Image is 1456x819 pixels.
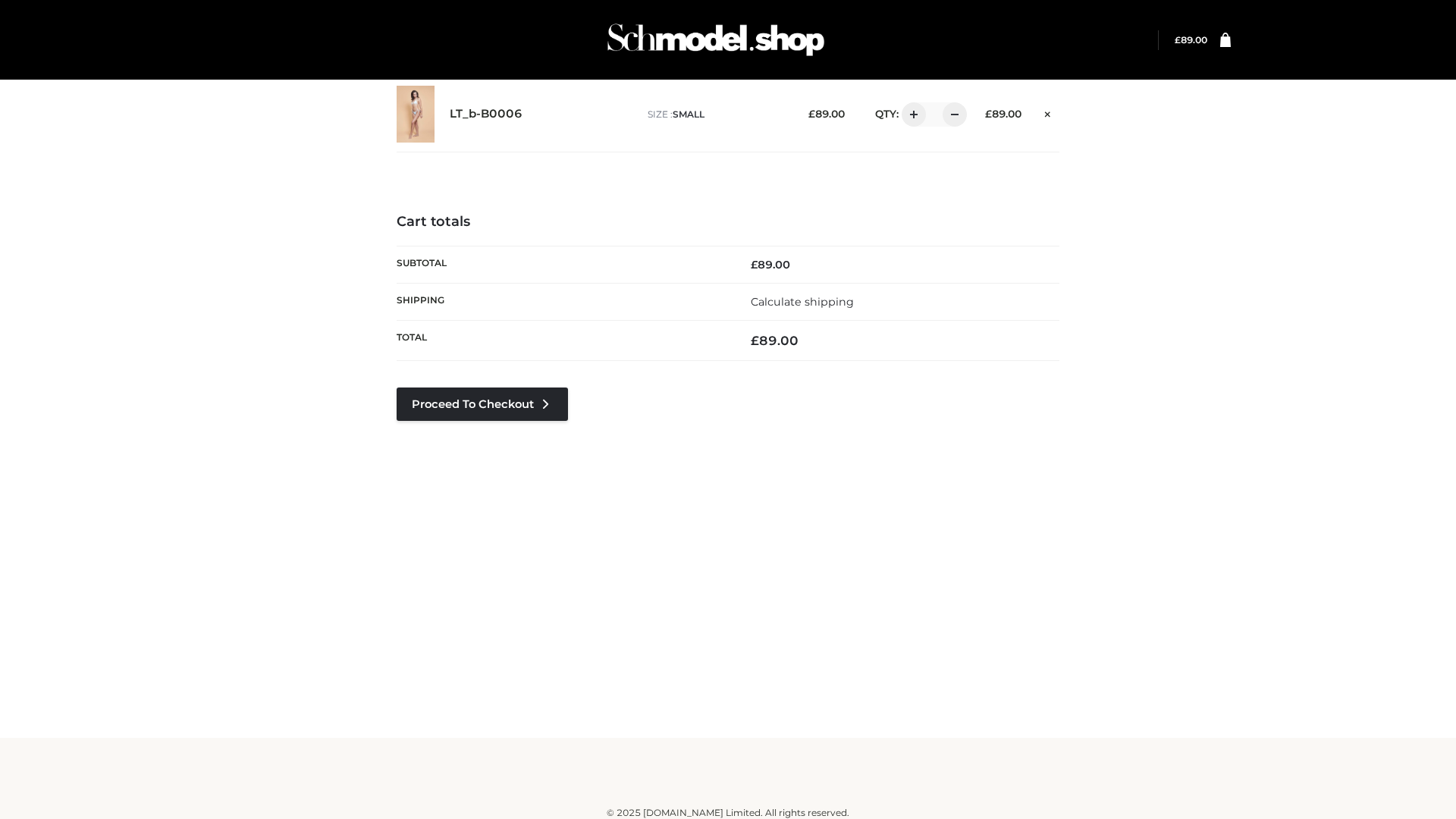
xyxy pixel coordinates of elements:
th: Subtotal [397,246,728,283]
bdi: 89.00 [751,333,799,348]
th: Shipping [397,283,728,320]
h4: Cart totals [397,214,1059,231]
a: £89.00 [1175,34,1207,45]
a: LT_b-B0006 [450,107,522,121]
th: Total [397,321,728,361]
span: £ [1175,34,1181,45]
img: Schmodel Admin 964 [602,10,830,70]
bdi: 89.00 [751,258,790,271]
span: £ [751,258,758,271]
a: Remove this item [1037,102,1059,122]
p: size : [648,108,785,121]
span: SMALL [673,108,704,120]
div: QTY: [860,102,962,127]
a: Proceed to Checkout [397,388,568,421]
a: Calculate shipping [751,295,854,309]
bdi: 89.00 [808,108,845,120]
bdi: 89.00 [985,108,1021,120]
bdi: 89.00 [1175,34,1207,45]
span: £ [808,108,815,120]
span: £ [985,108,992,120]
span: £ [751,333,759,348]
